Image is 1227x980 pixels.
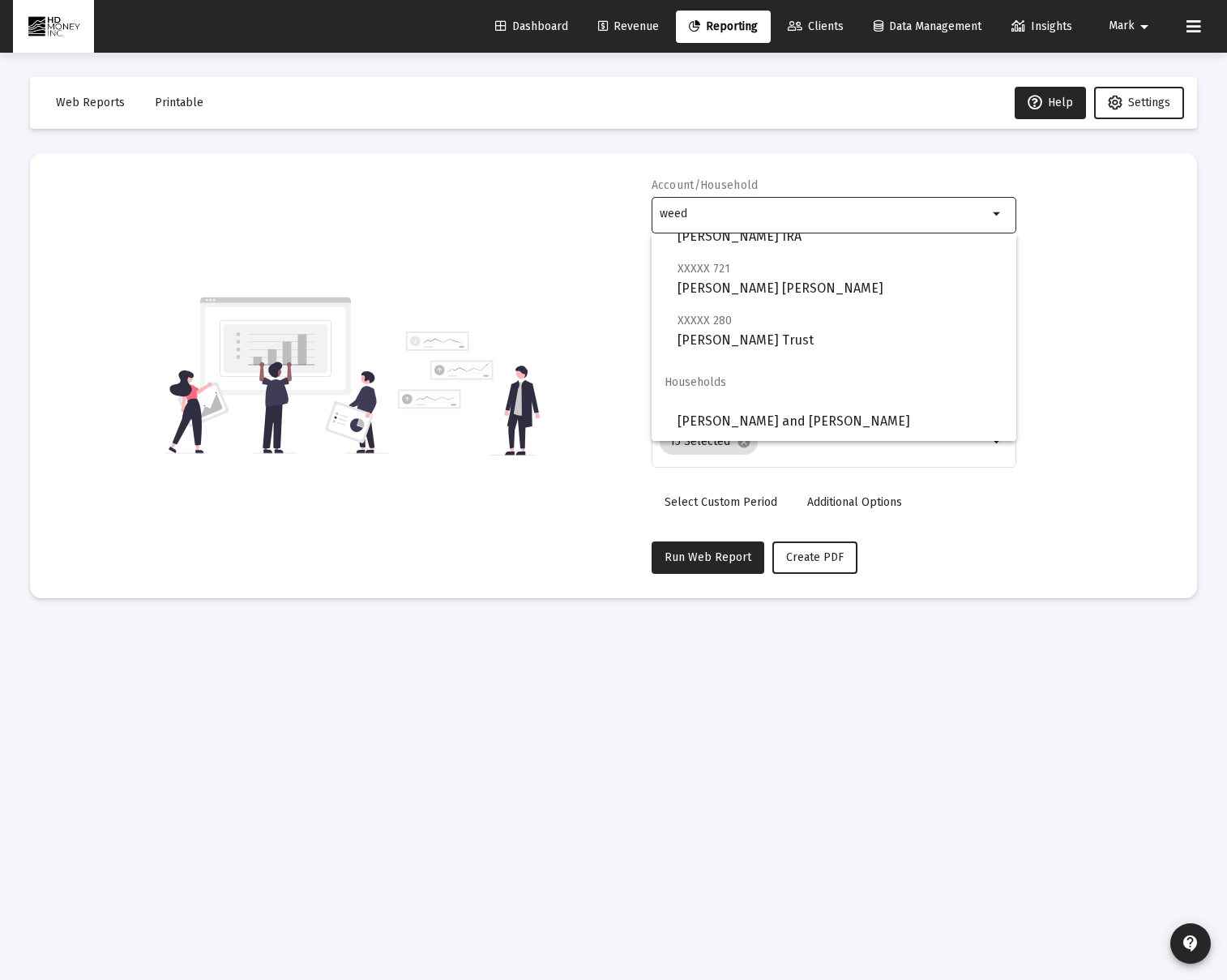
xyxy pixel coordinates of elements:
span: Dashboard [495,19,568,33]
a: Dashboard [482,11,581,43]
a: Clients [775,11,857,43]
span: [PERSON_NAME] Trust [678,310,1003,350]
span: Run Web Report [665,550,751,564]
button: Settings [1094,87,1184,119]
span: Web Reports [56,96,125,109]
span: Insights [1011,19,1072,33]
span: XXXXX 721 [678,262,730,276]
button: Run Web Report [652,541,764,574]
span: Help [1028,96,1073,109]
button: Web Reports [43,87,138,119]
img: reporting [165,295,388,456]
span: Printable [155,96,203,109]
a: Reporting [676,11,771,43]
a: Revenue [585,11,672,43]
mat-chip: 15 Selected [660,429,758,455]
span: Additional Options [807,495,902,509]
mat-icon: contact_support [1181,934,1200,953]
button: Help [1015,87,1086,119]
span: Households [652,363,1016,402]
a: Insights [998,11,1085,43]
span: Mark [1109,19,1135,33]
label: Account/Household [652,178,759,192]
button: Mark [1089,10,1174,42]
mat-icon: arrow_drop_down [988,204,1007,224]
span: Select Custom Period [665,495,777,509]
span: Reporting [689,19,758,33]
span: Clients [788,19,844,33]
img: Dashboard [25,11,82,43]
button: Create PDF [772,541,857,574]
span: XXXXX 280 [678,314,732,327]
a: Data Management [861,11,994,43]
span: [PERSON_NAME] [PERSON_NAME] [678,259,1003,298]
mat-icon: arrow_drop_down [1135,11,1154,43]
mat-icon: arrow_drop_down [988,432,1007,451]
mat-chip-list: Selection [660,426,988,458]
span: [PERSON_NAME] and [PERSON_NAME] [678,402,1003,441]
input: Search or select an account or household [660,208,988,220]
span: Settings [1128,96,1170,109]
span: Create PDF [786,550,844,564]
span: Data Management [874,19,981,33]
button: Printable [142,87,216,119]
img: reporting-alt [398,332,540,456]
span: Revenue [598,19,659,33]
mat-icon: cancel [737,434,751,449]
